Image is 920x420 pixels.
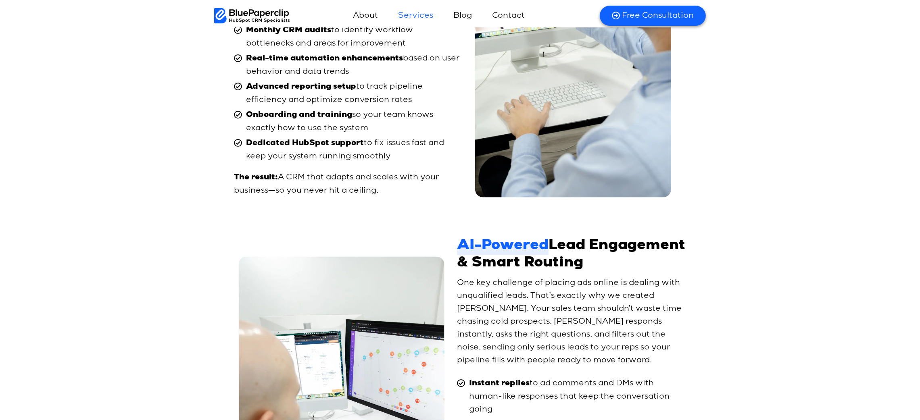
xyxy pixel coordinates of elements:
span: so your team knows exactly how to use the system [244,108,460,135]
a: Free Consultation [600,6,706,26]
h2: Lead Engagement & Smart Routing [457,238,686,272]
a: Services [390,6,441,25]
strong: The result: [234,174,278,182]
b: Monthly CRM audits [246,27,332,35]
span: to identify workflow bottlenecks and areas for improvement [244,24,460,50]
img: BluePaperClip Logo black [214,8,290,23]
p: A CRM that adapts and scales with your business—so you never hit a ceiling. [234,171,460,197]
a: About [345,6,386,25]
b: Dedicated HubSpot support [246,139,364,148]
b: Real-time automation enhancements [246,55,403,63]
span: to track pipeline efficiency and optimize conversion rates [244,80,460,106]
span: Free Consultation [622,10,694,21]
a: Contact [484,6,533,25]
span: based on user behavior and data trends [244,52,460,78]
span: to ad comments and DMs with human-like responses that keep the conversation going [467,377,686,416]
span: One key challenge of placing ads online is dealing with unqualified leads. That’s exactly why we ... [457,279,682,364]
nav: Menu [290,6,590,25]
b: Onboarding and training [246,111,353,119]
span: AI-Powered [457,238,549,255]
strong: Instant replies [469,380,530,388]
a: Blog [445,6,480,25]
b: Advanced reporting setup [246,83,357,91]
span: to fix issues fast and keep your system running smoothly [244,137,460,163]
